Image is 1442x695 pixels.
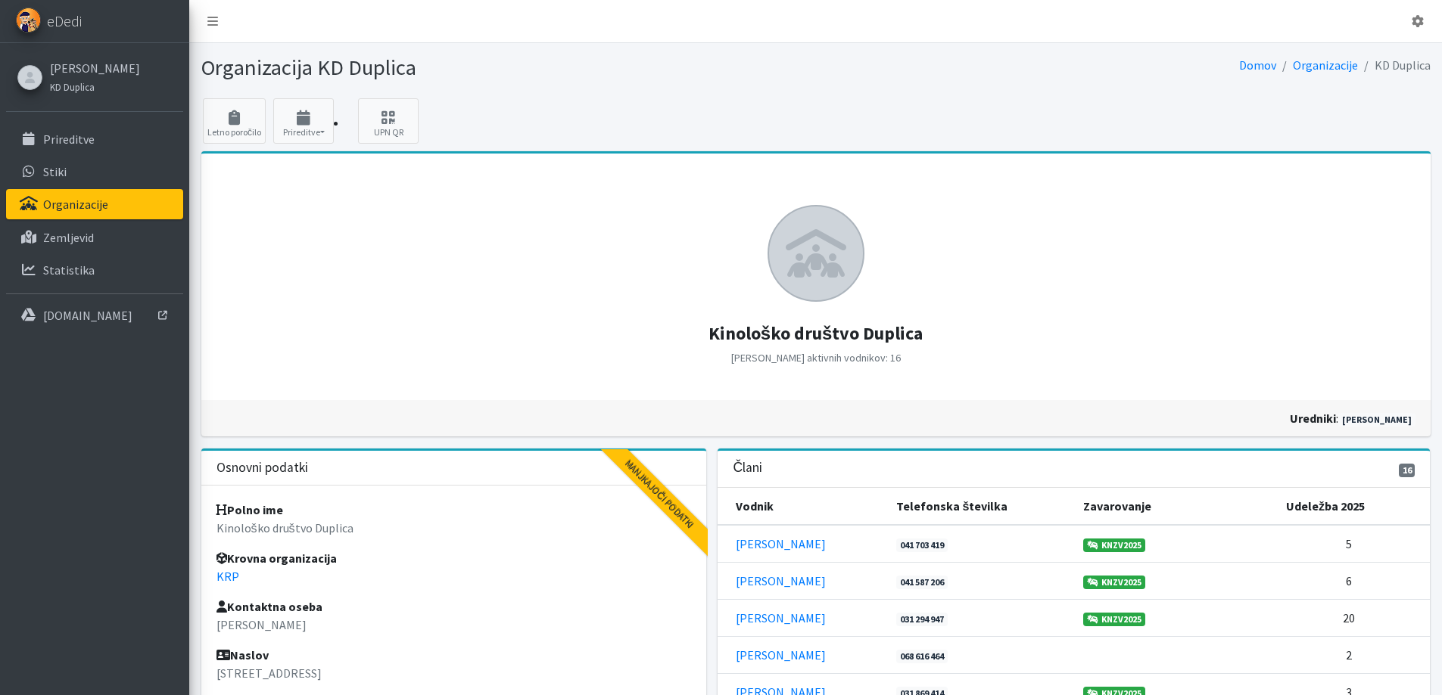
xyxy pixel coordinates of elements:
p: Organizacije [43,197,108,212]
a: Stiki [6,157,183,187]
p: Zemljevid [43,230,94,245]
a: Statistika [6,255,183,285]
a: Zemljevid [6,222,183,253]
td: 2 [1277,636,1430,673]
strong: Naslov [216,647,269,662]
a: Organizacije [1293,57,1358,73]
div: : [816,409,1422,427]
p: Statistika [43,262,95,278]
a: KNZV2025 [1083,576,1145,589]
th: Zavarovanje [1074,488,1277,525]
small: [PERSON_NAME] aktivnih vodnikov: 16 [731,351,901,365]
p: [STREET_ADDRESS] [216,664,692,682]
a: Domov [1239,57,1276,73]
h3: Osnovni podatki [216,460,308,476]
a: [PERSON_NAME] [736,610,826,625]
strong: Polno ime [216,502,283,517]
td: 6 [1277,562,1430,599]
p: [DOMAIN_NAME] [43,308,132,323]
strong: Krovna organizacija [216,551,337,566]
a: KD Duplica [50,77,140,95]
strong: uredniki [1290,411,1336,426]
span: 16 [1399,464,1416,477]
th: Udeležba 2025 [1277,488,1430,525]
td: 5 [1277,525,1430,563]
th: Telefonska številka [887,488,1074,525]
a: UPN QR [358,98,419,144]
a: [PERSON_NAME] [736,647,826,662]
a: KRP [216,569,239,584]
a: 041 703 419 [896,538,948,552]
span: eDedi [47,10,82,33]
div: Manjkajoči podatki [589,424,730,565]
a: 031 294 947 [896,613,948,626]
td: 20 [1277,599,1430,636]
strong: Kinološko društvo Duplica [709,321,923,345]
a: 068 616 464 [896,650,948,663]
a: 041 587 206 [896,576,948,589]
small: KD Duplica [50,81,95,93]
a: [PERSON_NAME] [736,573,826,588]
strong: Kontaktna oseba [216,599,322,614]
h3: Člani [733,460,762,476]
a: Organizacije [6,189,183,219]
a: [PERSON_NAME] [1338,413,1416,427]
a: Letno poročilo [203,98,266,144]
p: [PERSON_NAME] [216,616,692,634]
a: [DOMAIN_NAME] [6,300,183,330]
a: Prireditve [6,124,183,154]
a: [PERSON_NAME] [50,59,140,77]
img: eDedi [16,8,41,33]
button: Prireditve [273,98,334,144]
h1: Organizacija KD Duplica [201,54,811,81]
a: [PERSON_NAME] [736,536,826,551]
p: Kinološko društvo Duplica [216,519,692,537]
a: KNZV2025 [1083,538,1145,552]
p: Stiki [43,164,67,179]
th: Vodnik [718,488,887,525]
p: Prireditve [43,132,95,147]
li: KD Duplica [1358,54,1431,76]
a: KNZV2025 [1083,613,1145,626]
